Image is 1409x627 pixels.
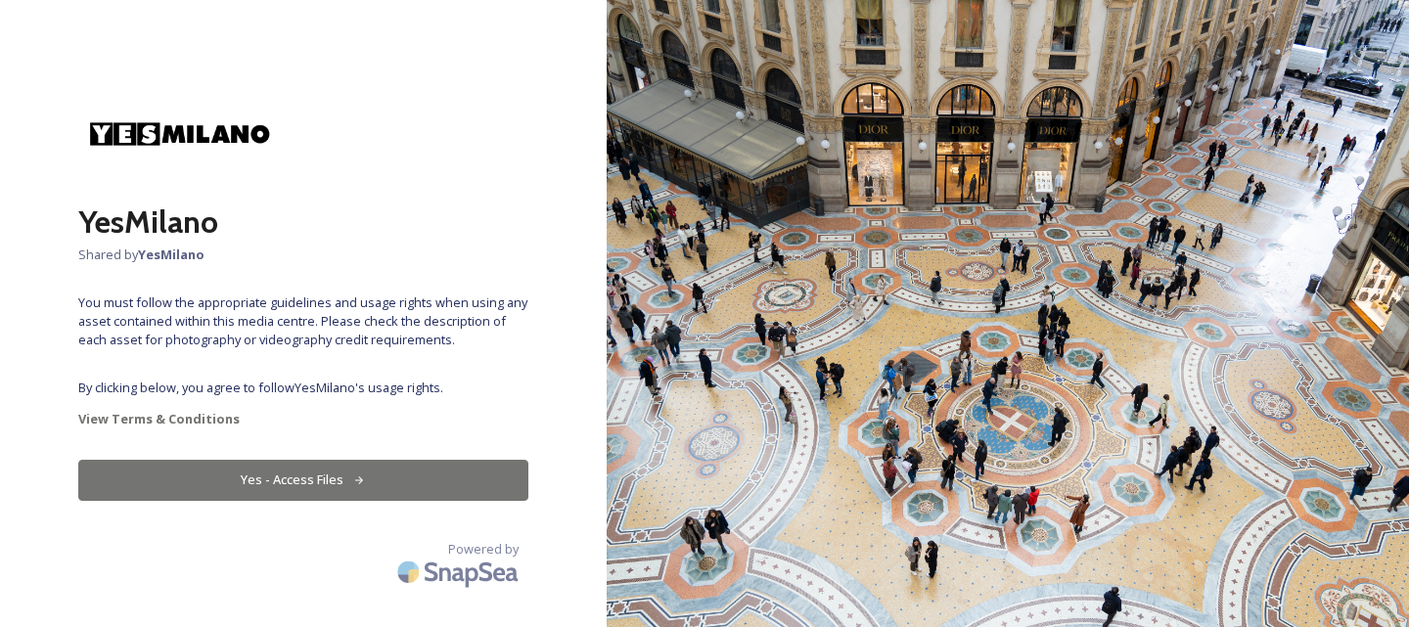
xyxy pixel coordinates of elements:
strong: View Terms & Conditions [78,410,240,427]
strong: YesMilano [138,246,205,263]
h2: YesMilano [78,199,528,246]
span: Powered by [448,540,519,559]
button: Yes - Access Files [78,460,528,500]
span: You must follow the appropriate guidelines and usage rights when using any asset contained within... [78,293,528,350]
img: SnapSea Logo [391,549,528,595]
img: yesmi.jpg [78,78,274,189]
a: View Terms & Conditions [78,407,528,430]
span: By clicking below, you agree to follow YesMilano 's usage rights. [78,379,528,397]
span: Shared by [78,246,528,264]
